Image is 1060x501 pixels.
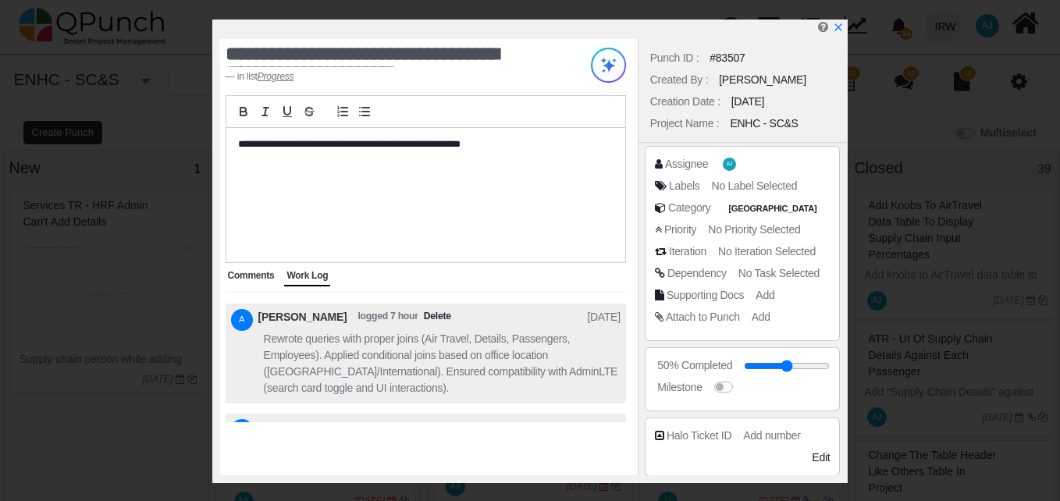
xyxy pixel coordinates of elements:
span: Edit [812,451,830,464]
span: [PERSON_NAME] [258,309,347,331]
span: Add [752,311,770,323]
span: [DATE] [587,309,620,331]
svg: x [833,22,844,33]
span: [PERSON_NAME] [258,419,347,441]
span: No Label Selected [712,179,798,192]
span: Comments [228,270,275,281]
span: Add number [743,429,800,442]
div: Attach to Punch [666,309,740,325]
div: Created By : [650,72,708,88]
div: #83507 [710,50,745,66]
span: logged 7 hour [357,419,418,441]
div: Milestone [657,379,702,396]
span: Abdullah Jahangir [723,158,736,171]
footer: in list [226,69,556,83]
div: ENHC - SC&S [730,115,798,132]
span: No Iteration Selected [718,245,816,258]
span: No Task Selected [738,267,820,279]
i: Edit Punch [818,21,828,33]
div: [DATE] [731,94,764,110]
span: Rewrote queries with proper joins (Air Travel, Details, Passengers, Employees). Applied condition... [264,331,621,396]
div: Priority [664,222,696,238]
cite: Source Title [258,71,294,82]
u: Progress [258,71,294,82]
span: Delete [424,419,451,441]
div: Creation Date : [650,94,720,110]
div: [PERSON_NAME] [719,72,806,88]
div: Punch ID : [650,50,699,66]
span: Add [756,289,774,301]
div: Assignee [665,156,708,172]
div: Iteration [669,243,706,260]
span: A [239,315,244,324]
div: Dependency [667,265,727,282]
a: x [833,21,844,34]
span: logged 7 hour [357,309,418,331]
div: Project Name : [650,115,720,132]
span: Delete [424,309,451,331]
div: 50% Completed [657,357,732,374]
span: No Priority Selected [708,223,800,236]
span: [DATE] [587,419,620,441]
div: Halo Ticket ID [667,428,731,444]
div: Category [668,200,711,216]
span: Pakistan [725,202,820,215]
div: Supporting Docs [667,287,744,304]
span: AJ [727,162,732,167]
img: Try writing with AI [591,48,626,83]
div: Labels [669,178,700,194]
span: Work Log [286,270,328,281]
